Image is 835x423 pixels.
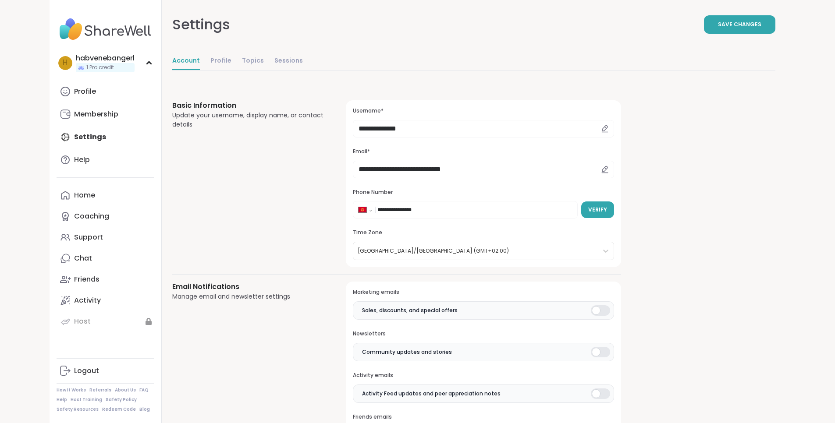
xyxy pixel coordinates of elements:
a: Profile [57,81,154,102]
div: habvenebangerl [76,53,135,63]
span: h [63,57,68,69]
span: Save Changes [718,21,761,28]
a: Account [172,53,200,70]
div: Membership [74,109,118,119]
div: Friends [74,275,99,284]
span: Sales, discounts, and special offers [362,307,458,314]
a: Support [57,227,154,248]
a: Redeem Code [102,406,136,412]
div: Activity [74,296,101,305]
a: Profile [210,53,231,70]
div: Host [74,317,91,326]
h3: Email Notifications [172,282,325,292]
div: Chat [74,254,92,263]
a: Referrals [89,387,111,393]
div: Support [74,233,103,242]
h3: Time Zone [353,229,614,236]
div: Settings [172,14,230,35]
div: Coaching [74,211,109,221]
div: Update your username, display name, or contact details [172,111,325,129]
div: Logout [74,366,99,376]
h3: Phone Number [353,189,614,196]
a: FAQ [139,387,149,393]
a: Safety Policy [106,397,137,403]
button: Save Changes [704,15,775,34]
a: Topics [242,53,264,70]
h3: Username* [353,107,614,115]
span: Verify [588,206,607,214]
a: Membership [57,104,154,125]
a: Home [57,185,154,206]
a: Blog [139,406,150,412]
button: Verify [581,201,614,218]
a: Sessions [274,53,303,70]
a: About Us [115,387,136,393]
a: Friends [57,269,154,290]
a: Safety Resources [57,406,99,412]
span: Community updates and stories [362,348,452,356]
div: Home [74,190,95,200]
span: 1 Pro credit [86,64,114,71]
a: Help [57,397,67,403]
div: Help [74,155,90,165]
h3: Email* [353,148,614,155]
h3: Friends emails [353,413,614,421]
a: Host [57,311,154,332]
a: Chat [57,248,154,269]
a: Host Training [71,397,102,403]
a: Help [57,149,154,170]
h3: Basic Information [172,100,325,111]
a: Coaching [57,206,154,227]
a: Logout [57,360,154,381]
h3: Activity emails [353,372,614,379]
span: Activity Feed updates and peer appreciation notes [362,390,501,398]
h3: Marketing emails [353,289,614,296]
a: Activity [57,290,154,311]
img: ShareWell Nav Logo [57,14,154,45]
div: Manage email and newsletter settings [172,292,325,301]
div: Profile [74,87,96,96]
a: How It Works [57,387,86,393]
h3: Newsletters [353,330,614,338]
